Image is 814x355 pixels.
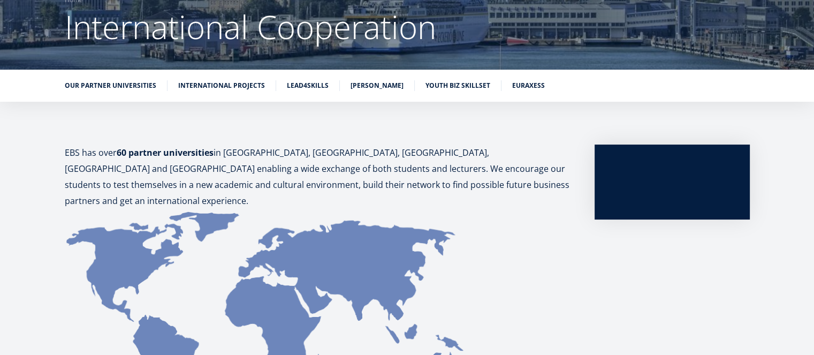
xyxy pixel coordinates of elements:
[351,80,404,91] a: [PERSON_NAME]
[287,80,329,91] a: Lead4Skills
[65,145,573,209] p: EBS has over in [GEOGRAPHIC_DATA], [GEOGRAPHIC_DATA], [GEOGRAPHIC_DATA], [GEOGRAPHIC_DATA] and [G...
[117,147,214,158] strong: 60 partner universities
[512,80,545,91] a: euraxess
[65,80,156,91] a: Our partner universities
[178,80,265,91] a: International Projects
[425,80,490,91] a: Youth BIZ Skillset
[65,5,436,49] span: International Cooperation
